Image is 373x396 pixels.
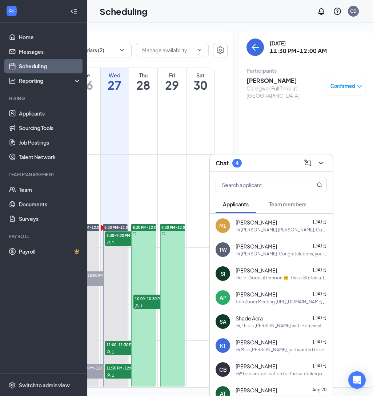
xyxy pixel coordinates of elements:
div: 4 [236,160,238,166]
span: 8:30 PM-12:00 AM [161,225,194,230]
h1: Scheduling [100,5,148,17]
svg: ArrowLeft [251,43,260,52]
span: 8:30 PM-12:00 AM [133,225,165,230]
a: Home [19,30,81,44]
span: [PERSON_NAME] [236,219,277,226]
h3: 11:30 PM-12:00 AM [270,47,327,55]
span: 11:30 PM-12:00 AM [76,364,113,371]
span: down [357,84,362,89]
span: 8:30 PM-12:00 AM [76,225,108,230]
span: 11:30 PM-12:00 AM [105,364,141,371]
div: Thu [129,72,157,79]
span: [DATE] [313,267,326,272]
span: [PERSON_NAME] [236,387,277,394]
svg: MagnifyingGlass [317,182,322,188]
svg: Settings [9,381,16,389]
svg: QuestionInfo [333,7,342,16]
button: ChevronDown [315,157,327,169]
svg: Collapse [70,8,77,15]
span: 1 [112,373,114,378]
svg: ChevronDown [317,159,325,167]
span: Confirmed [330,82,355,90]
button: ComposeMessage [302,157,314,169]
div: Open Intercom Messenger [348,371,366,389]
a: August 29, 2025 [158,68,186,95]
div: [DATE] [270,40,327,47]
h1: 30 [186,79,214,91]
span: 1 [112,240,114,245]
div: Participants [246,67,366,74]
input: Manage availability [142,46,194,54]
svg: WorkstreamLogo [8,7,15,15]
div: Hi [PERSON_NAME] [PERSON_NAME], Congratulations, your meeting with Home Instead for Caregiver Ful... [236,227,327,233]
button: Calendars (2)ChevronDown [66,43,132,57]
div: ML [219,222,226,229]
span: 1 [112,349,114,355]
a: Sourcing Tools [19,121,81,135]
div: Hello! Good afternoon 😊. This is Stefania. I completed my finger prints [DATE] and I created my A... [236,275,327,281]
h3: [PERSON_NAME] [246,77,323,85]
svg: Sync [133,232,137,235]
svg: User [107,373,111,377]
span: 11:00-11:30 PM [105,341,141,348]
h3: Chat [216,159,229,167]
a: August 28, 2025 [129,68,157,95]
a: Job Postings [19,135,81,150]
div: TW [219,246,227,253]
span: Shade Acra [236,315,263,322]
span: 10:00-10:30 PM [133,295,170,302]
a: Talent Network [19,150,81,164]
a: Team [19,182,81,197]
span: Applicants [223,201,249,207]
div: KT [220,342,226,349]
div: Wed [101,72,129,79]
a: Messages [19,44,81,59]
span: Aug 20 [312,387,326,392]
span: 8:30-9:00 PM [105,231,141,239]
a: Applicants [19,106,81,121]
h1: 29 [158,79,186,91]
a: PayrollCrown [19,244,81,259]
div: Payroll [9,233,80,239]
a: Surveys [19,211,81,226]
a: Scheduling [19,59,81,73]
div: Join Zoom Meeting [URL][DOMAIN_NAME][SECURITY_DATA] Meeting ID: [PHONE_NUMBER] Passcode: Y4ZtR2 I... [236,299,327,305]
a: Documents [19,197,81,211]
div: Hi!! I did an application for the caretaker job or jobs [236,371,327,377]
div: SI [221,270,225,277]
span: [DATE] [313,363,326,368]
div: AP [220,294,226,301]
span: [PERSON_NAME] [236,267,277,274]
h1: 28 [129,79,157,91]
div: Hi, This is [PERSON_NAME] with Homeinstead , I was trying to call you regarding your application.... [236,323,327,329]
div: Team Management [9,171,80,178]
svg: Analysis [9,77,16,84]
svg: ChevronDown [197,47,202,53]
div: Caregiver Full Time at [GEOGRAPHIC_DATA] [246,85,323,99]
a: August 27, 2025 [101,68,129,95]
span: 8:30 PM-12:00 AM [104,225,137,230]
span: [DATE] [313,339,326,344]
svg: User [107,241,111,245]
div: Reporting [19,77,81,84]
svg: ComposeMessage [304,159,312,167]
svg: Notifications [317,7,326,16]
div: CB [219,366,227,373]
div: Fri [158,72,186,79]
div: Sat [186,72,214,79]
div: Hiring [9,95,80,101]
a: Settings [213,43,228,59]
h1: 27 [101,79,129,91]
div: CD [350,8,357,14]
svg: User [135,304,139,308]
span: 9:30-10:00 PM [76,271,113,279]
span: [DATE] [313,315,326,320]
svg: Settings [216,46,225,54]
div: Hi Miss [PERSON_NAME], just wanted to send you the link below so you can send your application to... [236,347,327,353]
button: back-button [246,39,264,56]
a: August 30, 2025 [186,68,214,95]
div: Switch to admin view [19,381,70,389]
span: [DATE] [313,291,326,296]
div: SA [220,318,226,325]
span: [PERSON_NAME] [236,339,277,346]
